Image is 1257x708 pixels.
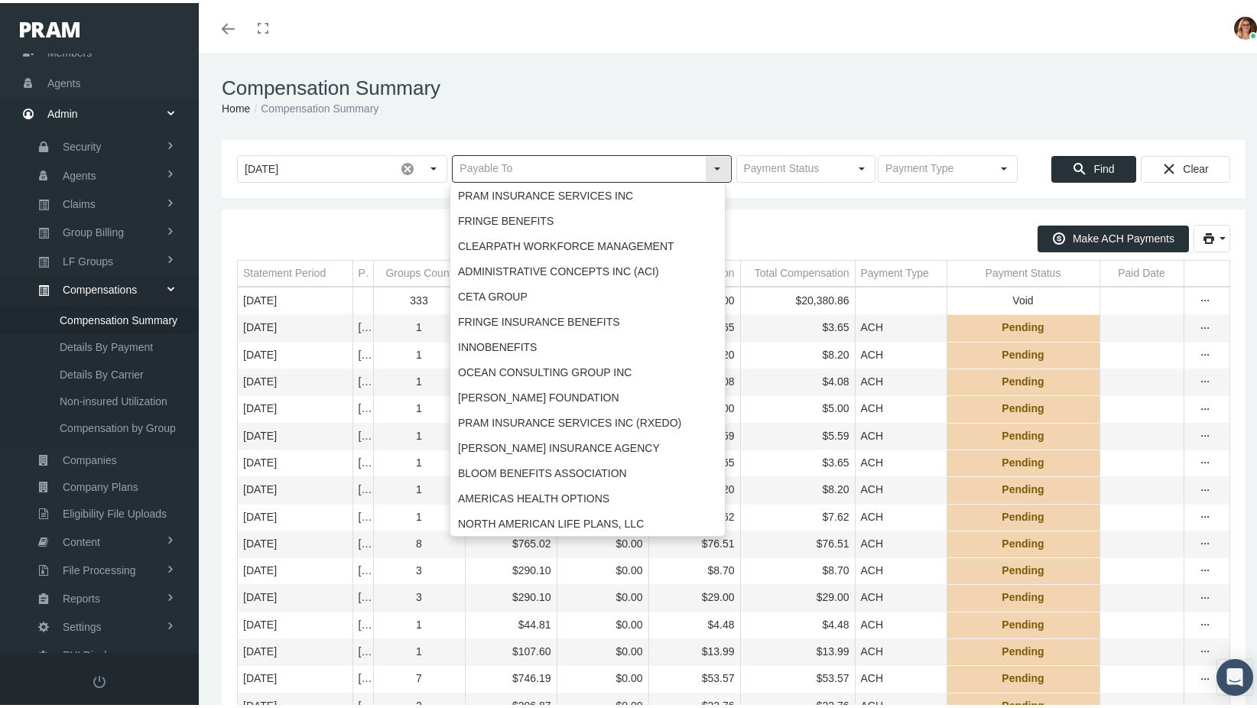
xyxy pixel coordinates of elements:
div: more [1194,507,1218,522]
td: [PERSON_NAME] [352,663,373,690]
div: $76.51 [654,534,735,548]
td: [DATE] [238,285,352,312]
div: $44.81 [471,615,551,629]
div: $53.57 [654,668,735,683]
div: Paid Date [1118,263,1164,278]
div: Statement Period [243,263,326,278]
div: $8.20 [654,479,735,494]
span: PHI Disclosures [63,639,139,665]
div: PRAM INSURANCE SERVICES INC (RXEDO) [451,408,724,433]
td: [DATE] [238,528,352,554]
div: $53.57 [746,668,849,683]
div: $29.00 [746,587,849,602]
div: CETA GROUP [451,281,724,307]
div: more [1194,372,1218,387]
div: $7.62 [654,507,735,521]
td: ACH [855,663,947,690]
td: 1 [373,339,465,365]
div: Select [705,153,731,179]
td: [DATE] [238,312,352,339]
div: $0.00 [563,668,643,683]
li: Compensation Summary [250,97,378,114]
div: more [1194,669,1218,684]
img: PRAM_20_x_78.png [20,19,80,34]
div: Export Data to XLSX [1194,222,1230,249]
td: [DATE] [238,582,352,609]
td: 3 [373,582,465,609]
td: Column Payment Status [947,258,1099,284]
a: Home [222,99,250,112]
span: Pending [1002,534,1044,548]
td: 1 [373,474,465,501]
div: $0.00 [654,291,735,305]
div: Payable To [359,263,368,278]
span: Non-insured Utilization [60,385,167,411]
div: Total Compensation [755,263,849,278]
td: [DATE] [238,501,352,528]
td: ACH [855,528,947,554]
div: more [1194,345,1218,360]
span: Companies [63,444,117,470]
div: Show Compensation actions [1194,453,1218,468]
div: print [1194,222,1230,249]
span: Group Billing [63,216,124,242]
div: $5.59 [746,426,849,440]
div: Find [1051,153,1136,180]
span: Eligibility File Uploads [63,498,167,524]
td: Column Payment Type [855,258,947,284]
span: Pending [1002,372,1044,386]
div: FRINGE BENEFITS [451,206,724,231]
span: Pending [1002,587,1044,602]
div: Groups Count [385,263,452,278]
td: [PERSON_NAME] [352,609,373,635]
td: [DATE] [238,474,352,501]
div: $5.00 [746,398,849,413]
td: [PERSON_NAME] [352,501,373,528]
td: ACH [855,582,947,609]
div: $107.60 [471,641,551,656]
span: Compensations [63,274,137,300]
span: Company Plans [63,471,138,497]
div: FRINGE INSURANCE BENEFITS [451,307,724,332]
td: [DATE] [238,339,352,365]
div: more [1194,560,1218,576]
td: [DATE] [238,393,352,420]
td: 333 [373,285,465,312]
div: more [1194,480,1218,495]
span: Agents [63,160,96,186]
td: [DATE] [238,636,352,663]
span: Pending [1002,641,1044,656]
td: ACH [855,555,947,582]
div: Show Compensation actions [1194,398,1218,414]
div: BLOOM BENEFITS ASSOCIATION [451,458,724,483]
span: Content [63,526,100,552]
td: [PERSON_NAME] [352,636,373,663]
td: Column Total Compensation [740,258,855,284]
td: [PERSON_NAME] [352,447,373,473]
td: [DATE] [238,555,352,582]
div: OCEAN CONSULTING GROUP INC [451,357,724,382]
td: 1 [373,366,465,393]
div: $29.00 [654,587,735,602]
td: Column Statement Period [238,258,352,284]
td: Column Groups Count [373,258,465,284]
div: [PERSON_NAME] INSURANCE AGENCY [451,433,724,458]
div: $7.62 [746,507,849,521]
div: $13.99 [746,641,849,656]
td: [PERSON_NAME] [352,555,373,582]
span: Void [1012,291,1033,305]
td: 1 [373,609,465,635]
td: [PERSON_NAME] [352,366,373,393]
div: Payment Type [861,263,929,278]
td: [DATE] [238,447,352,473]
td: ACH [855,312,947,339]
div: $4.08 [746,372,849,386]
div: Select [991,153,1017,179]
div: $13.99 [654,641,735,656]
div: more [1194,453,1218,468]
div: $8.20 [654,345,735,359]
td: 1 [373,393,465,420]
td: ACH [855,501,947,528]
span: Find [1093,160,1114,172]
td: ACH [855,366,947,393]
